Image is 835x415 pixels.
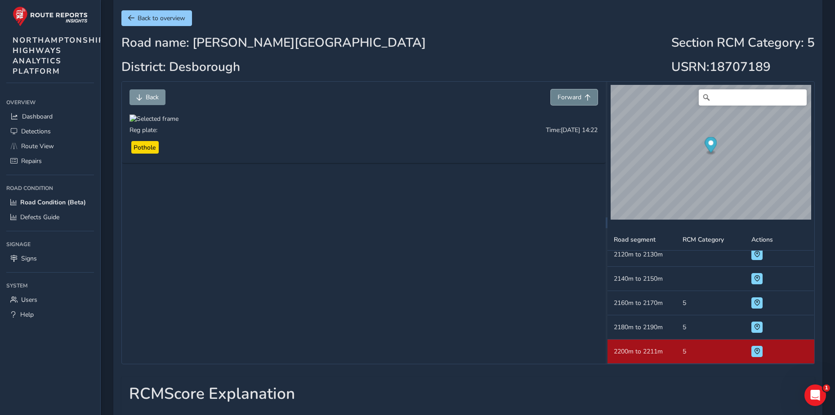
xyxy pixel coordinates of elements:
td: 2180m to 2190m [607,315,676,340]
a: Defects Guide [6,210,94,225]
a: Help [6,307,94,322]
a: Detections [6,124,94,139]
a: Dashboard [6,109,94,124]
td: 2160m to 2170m [607,291,676,315]
span: Road segment [614,235,656,244]
a: Repairs [6,154,94,168]
img: rr logo [13,6,88,26]
div: System [6,279,94,292]
span: Detections [21,127,51,136]
td: 5 [676,291,745,315]
span: Road Condition (Beta) [20,198,86,207]
div: Signage [6,238,94,251]
span: Route View [21,142,54,150]
h2: District: Desborough [121,60,426,75]
a: Signs [6,251,94,266]
span: Users [21,296,37,304]
h2: USRN: 18707189 [671,60,815,75]
div: Road Condition [6,181,94,195]
h1: RCM Score Explanation [129,384,807,403]
a: Road Condition (Beta) [6,195,94,210]
canvas: Map [611,85,811,220]
td: 2140m to 2150m [607,267,676,291]
span: Repairs [21,157,42,165]
button: Back to overview [121,10,192,26]
span: 1 [823,384,830,392]
iframe: Intercom live chat [804,384,826,406]
td: 2120m to 2130m [607,243,676,267]
span: NORTHAMPTONSHIRE HIGHWAYS ANALYTICS PLATFORM [13,35,110,76]
h2: Road name: [PERSON_NAME][GEOGRAPHIC_DATA] [121,35,426,51]
span: RCM Category [683,235,724,244]
h2: Section RCM Category : 5 [671,35,815,51]
td: 2200m to 2211m [607,340,676,364]
span: Pothole [134,143,156,152]
div: Map marker [705,137,717,155]
td: 5 [676,315,745,340]
td: 5 [676,340,745,364]
button: Forward [551,89,598,105]
div: Overview [6,96,94,109]
span: Dashboard [22,112,53,121]
span: Actions [751,235,773,244]
span: Signs [21,254,37,263]
span: Back to overview [138,14,185,22]
a: Route View [6,139,94,154]
span: Back [146,93,159,102]
span: Forward [558,93,581,102]
span: Defects Guide [20,213,59,221]
button: Back [129,89,165,105]
p: Time: [DATE] 14:22 [546,125,598,141]
p: Reg plate: [129,125,157,135]
input: Search [699,89,807,106]
span: Help [20,310,34,319]
a: Users [6,292,94,307]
